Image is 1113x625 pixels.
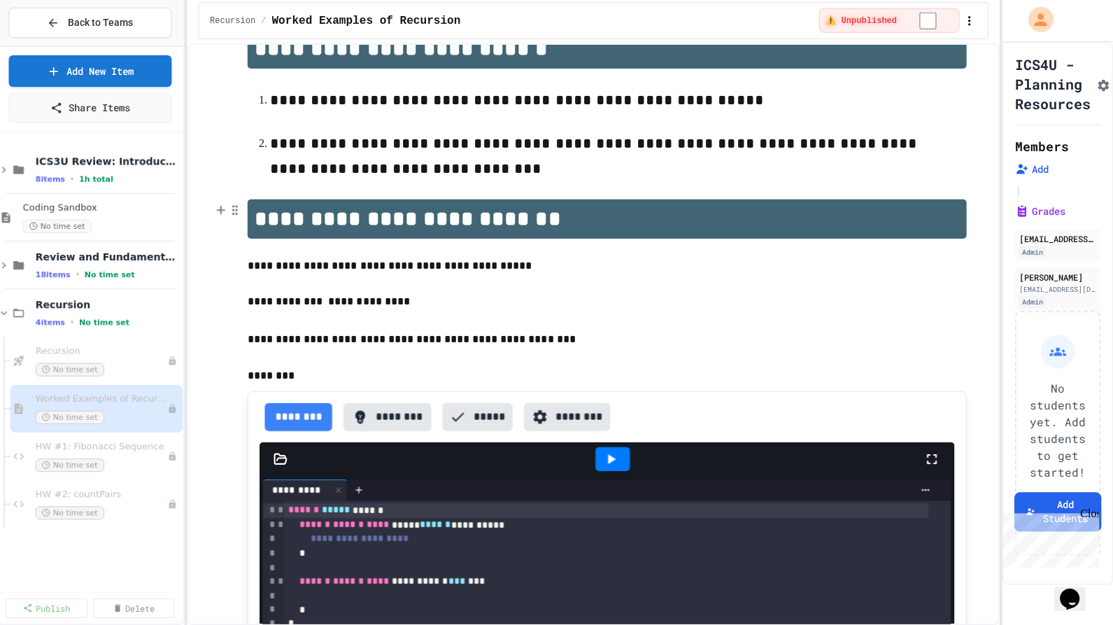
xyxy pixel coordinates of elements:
p: No students yet. Add students to get started! [1028,381,1088,482]
div: Admin [1019,248,1046,260]
div: Chat with us now!Close [6,6,97,89]
span: No time set [88,272,139,281]
div: Unpublished [171,357,180,367]
a: Share Items [13,94,175,125]
button: Back to Teams [13,10,175,40]
span: No time set [39,364,108,377]
button: Assignment Settings [1096,78,1110,94]
div: Unpublished [171,452,180,462]
div: [EMAIL_ADDRESS][PERSON_NAME][DOMAIN_NAME] [1019,234,1096,246]
div: Unpublished [171,500,180,510]
a: Add New Item [13,57,175,89]
button: Add [1015,164,1049,178]
a: Delete [97,598,178,618]
div: ⚠️ Students cannot see this content! Click the toggle to publish it and make it visible to your c... [819,10,961,36]
span: ICS3U Review: Introduction to Java [39,157,183,169]
div: [PERSON_NAME] [1019,272,1096,285]
h2: Members [1015,139,1069,158]
div: My Account [1014,6,1057,38]
span: • [74,318,77,329]
span: • [80,270,83,281]
span: Coding Sandbox [27,204,183,216]
span: HW #1: Fibonacci Sequence [39,442,171,454]
span: ⚠️ Unpublished [825,17,898,28]
span: HW #2: countPairs [39,489,171,501]
span: Worked Examples of Recursion [39,394,171,406]
h1: ICS4U - Planning Resources [1015,57,1091,115]
a: Publish [10,598,91,618]
span: 4 items [39,319,69,328]
span: / [264,17,269,29]
iframe: chat widget [997,508,1099,568]
div: Admin [1019,297,1046,309]
span: 1h total [83,176,117,185]
span: | [1015,183,1022,200]
span: No time set [39,459,108,472]
input: publish toggle [903,15,954,31]
span: Review and Fundamentals [39,252,183,265]
span: 8 items [39,176,69,185]
span: Worked Examples of Recursion [275,15,463,31]
div: Unpublished [171,405,180,414]
span: 18 items [39,272,74,281]
span: • [74,175,77,186]
span: No time set [39,412,108,425]
span: No time set [83,319,133,328]
span: Recursion [39,300,183,312]
button: Add Students [1014,493,1101,532]
span: Back to Teams [71,17,136,32]
span: Recursion [39,346,171,358]
iframe: chat widget [1054,569,1099,611]
span: No time set [27,221,95,234]
span: No time set [39,507,108,520]
span: Recursion [213,17,259,29]
button: Grades [1015,206,1065,220]
div: [EMAIL_ADDRESS][DOMAIN_NAME] [1019,286,1096,296]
